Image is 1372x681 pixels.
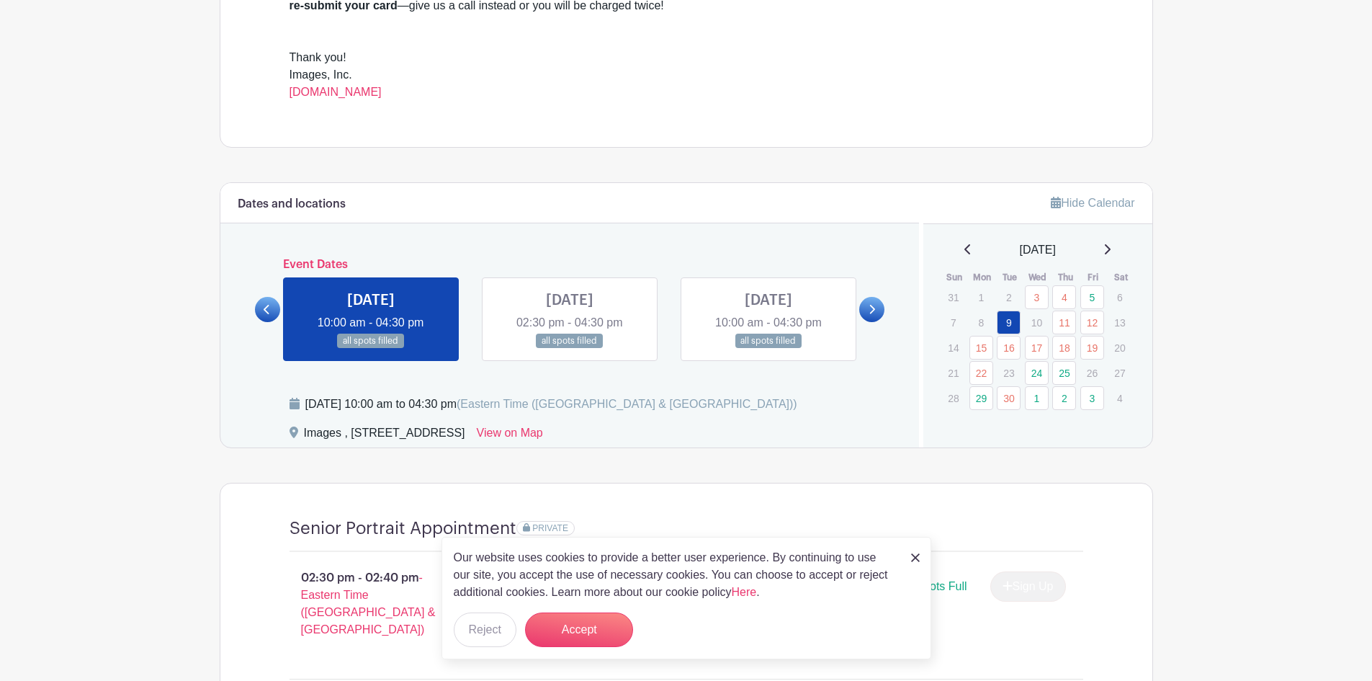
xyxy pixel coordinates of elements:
[1080,285,1104,309] a: 5
[1052,270,1080,285] th: Thu
[941,311,965,334] p: 7
[1052,311,1076,334] a: 11
[304,424,465,448] div: Images , [STREET_ADDRESS]
[454,613,516,647] button: Reject
[1025,386,1049,410] a: 1
[1025,336,1049,360] a: 17
[1052,386,1076,410] a: 2
[266,564,477,644] p: 02:30 pm - 02:40 pm
[301,571,436,636] span: - Eastern Time ([GEOGRAPHIC_DATA] & [GEOGRAPHIC_DATA])
[969,361,993,385] a: 22
[1025,311,1049,334] p: 10
[969,336,993,360] a: 15
[1080,386,1104,410] a: 3
[941,387,965,409] p: 28
[969,270,997,285] th: Mon
[1080,270,1108,285] th: Fri
[915,580,967,592] span: Spots Full
[997,336,1021,360] a: 16
[457,398,797,410] span: (Eastern Time ([GEOGRAPHIC_DATA] & [GEOGRAPHIC_DATA]))
[290,518,516,539] h4: Senior Portrait Appointment
[911,553,920,562] img: close_button-5f87c8562297e5c2d7936805f587ecaba9071eb48480494691a3f1689db116b3.svg
[1107,270,1135,285] th: Sat
[1080,362,1104,384] p: 26
[941,337,965,359] p: 14
[525,613,633,647] button: Accept
[454,549,896,601] p: Our website uses cookies to provide a better user experience. By continuing to use our site, you ...
[732,586,757,598] a: Here
[969,311,993,334] p: 8
[290,49,1083,66] div: Thank you!
[1080,336,1104,360] a: 19
[290,86,382,98] a: [DOMAIN_NAME]
[280,258,860,272] h6: Event Dates
[1051,197,1134,209] a: Hide Calendar
[1108,337,1131,359] p: 20
[238,197,346,211] h6: Dates and locations
[1020,241,1056,259] span: [DATE]
[941,270,969,285] th: Sun
[477,424,543,448] a: View on Map
[1108,286,1131,308] p: 6
[1025,285,1049,309] a: 3
[1108,311,1131,334] p: 13
[997,286,1021,308] p: 2
[305,396,797,413] div: [DATE] 10:00 am to 04:30 pm
[997,386,1021,410] a: 30
[1025,361,1049,385] a: 24
[1052,285,1076,309] a: 4
[996,270,1024,285] th: Tue
[1024,270,1052,285] th: Wed
[969,286,993,308] p: 1
[941,362,965,384] p: 21
[532,523,568,533] span: PRIVATE
[1052,361,1076,385] a: 25
[997,311,1021,334] a: 9
[997,362,1021,384] p: 23
[1108,362,1131,384] p: 27
[969,386,993,410] a: 29
[290,66,1083,101] div: Images, Inc.
[1080,311,1104,334] a: 12
[1052,336,1076,360] a: 18
[941,286,965,308] p: 31
[1108,387,1131,409] p: 4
